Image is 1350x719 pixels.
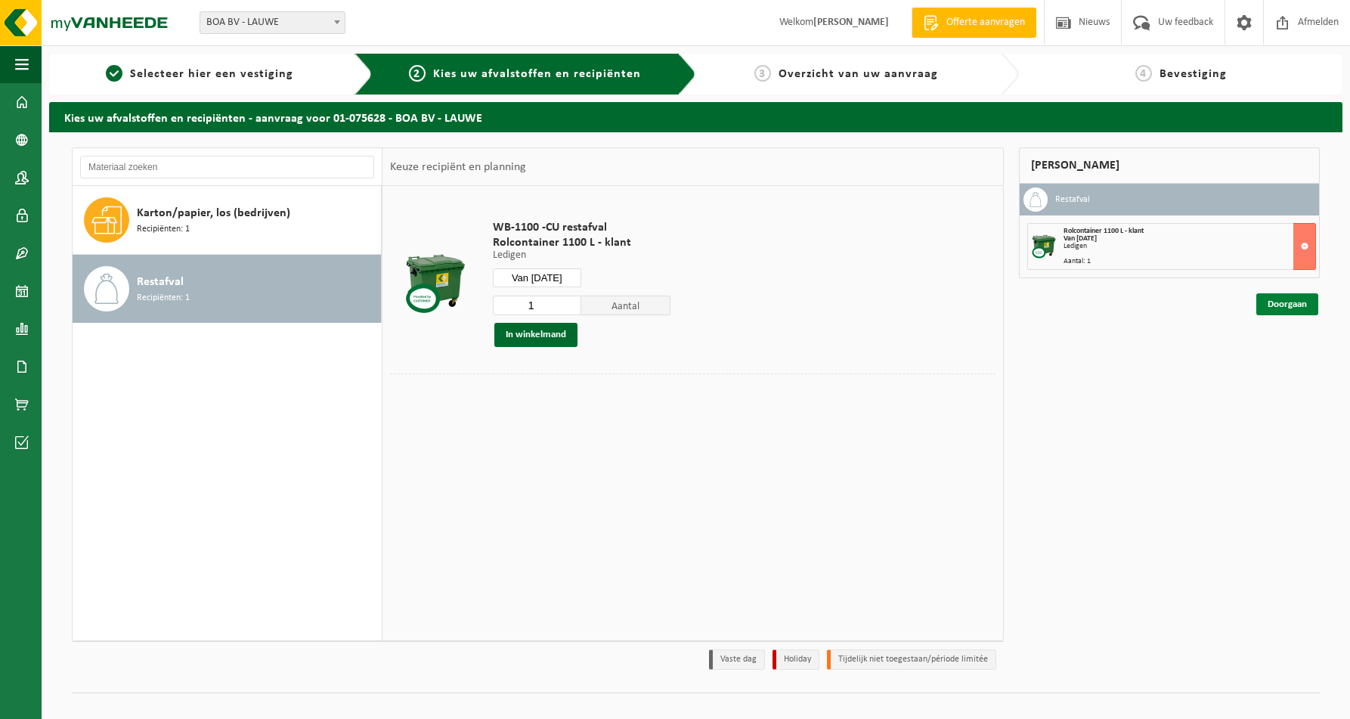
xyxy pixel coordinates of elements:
span: Rolcontainer 1100 L - klant [493,235,670,250]
span: Offerte aanvragen [943,15,1029,30]
li: Vaste dag [709,649,765,670]
button: Karton/papier, los (bedrijven) Recipiënten: 1 [73,186,382,255]
li: Tijdelijk niet toegestaan/période limitée [827,649,996,670]
p: Ledigen [493,250,670,261]
div: [PERSON_NAME] [1019,147,1320,184]
a: Doorgaan [1256,293,1318,315]
span: Overzicht van uw aanvraag [779,68,938,80]
span: 1 [106,65,122,82]
input: Selecteer datum [493,268,582,287]
span: Recipiënten: 1 [137,222,190,237]
span: Bevestiging [1160,68,1227,80]
span: Selecteer hier een vestiging [130,68,293,80]
input: Materiaal zoeken [80,156,374,178]
span: 2 [409,65,426,82]
span: BOA BV - LAUWE [200,12,345,33]
span: 4 [1135,65,1152,82]
span: Karton/papier, los (bedrijven) [137,204,290,222]
strong: [PERSON_NAME] [813,17,889,28]
span: WB-1100 -CU restafval [493,220,670,235]
h2: Kies uw afvalstoffen en recipiënten - aanvraag voor 01-075628 - BOA BV - LAUWE [49,102,1342,132]
span: 3 [754,65,771,82]
a: 1Selecteer hier een vestiging [57,65,342,83]
span: Kies uw afvalstoffen en recipiënten [433,68,641,80]
button: Restafval Recipiënten: 1 [73,255,382,323]
span: BOA BV - LAUWE [200,11,345,34]
div: Aantal: 1 [1064,258,1315,265]
h3: Restafval [1055,187,1090,212]
strong: Van [DATE] [1064,234,1097,243]
span: Restafval [137,273,184,291]
div: Ledigen [1064,243,1315,250]
li: Holiday [773,649,819,670]
span: Recipiënten: 1 [137,291,190,305]
div: Keuze recipiënt en planning [382,148,534,186]
span: Rolcontainer 1100 L - klant [1064,227,1144,235]
a: Offerte aanvragen [912,8,1036,38]
button: In winkelmand [494,323,577,347]
span: Aantal [581,296,670,315]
